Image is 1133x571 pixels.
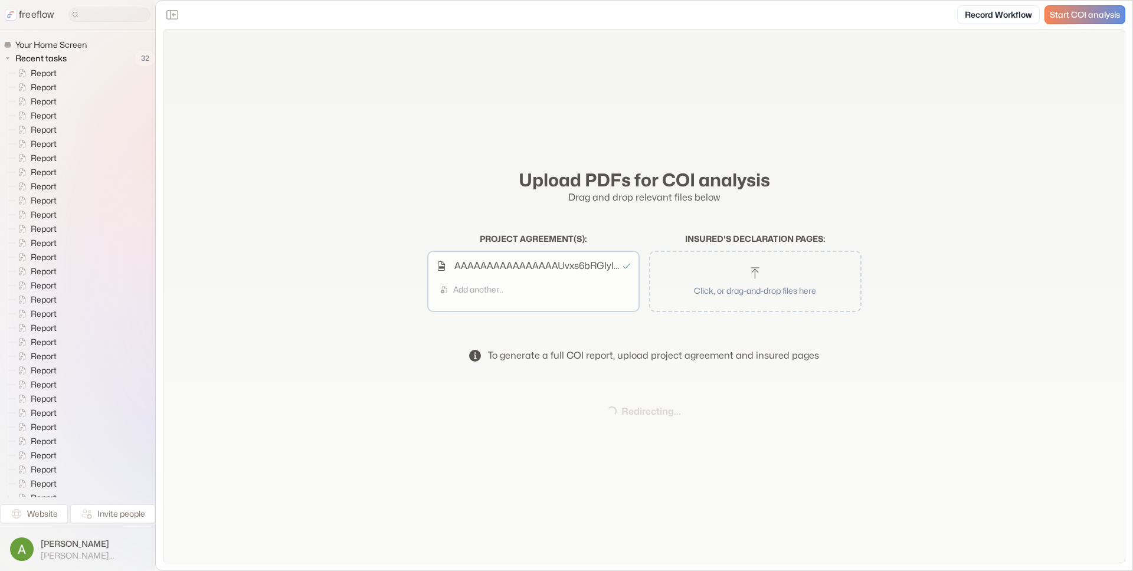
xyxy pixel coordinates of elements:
[8,335,61,349] a: Report
[28,124,60,136] span: Report
[8,378,61,392] a: Report
[8,193,61,208] a: Report
[28,67,60,79] span: Report
[8,293,61,307] a: Report
[454,259,620,273] p: AAAAAAAAAAAAAAAAUvxs6bRGIylJpaWcRyNJya5Pb1E0kvOVAiljFNU3Tz0uQpNAinen-ghlVExIB1VdbUUMvNYK9ORINh9yL...
[28,181,60,192] span: Report
[28,166,60,178] span: Report
[8,123,61,137] a: Report
[28,435,60,447] span: Report
[664,284,846,297] p: Click, or drag-and-drop files here
[8,420,61,434] a: Report
[10,537,34,561] img: profile
[28,407,60,419] span: Report
[28,336,60,348] span: Report
[41,538,145,550] span: [PERSON_NAME]
[28,365,60,376] span: Report
[28,280,60,291] span: Report
[28,209,60,221] span: Report
[1044,5,1125,24] a: Start COI analysis
[28,251,60,263] span: Report
[28,223,60,235] span: Report
[28,152,60,164] span: Report
[28,322,60,334] span: Report
[622,261,631,271] svg: Uploaded
[28,478,60,490] span: Report
[8,222,61,236] a: Report
[7,534,148,564] button: [PERSON_NAME][PERSON_NAME][EMAIL_ADDRESS]
[957,5,1040,24] a: Record Workflow
[28,379,60,390] span: Report
[28,350,60,362] span: Report
[8,208,61,222] a: Report
[427,191,862,205] p: Drag and drop relevant files below
[28,237,60,249] span: Report
[598,399,690,423] button: Redirecting...
[8,448,61,462] a: Report
[8,151,61,165] a: Report
[427,169,862,191] h2: Upload PDFs for COI analysis
[8,236,61,250] a: Report
[28,449,60,461] span: Report
[655,257,856,306] button: Click, or drag-and-drop files here
[28,195,60,206] span: Report
[28,294,60,306] span: Report
[28,110,60,122] span: Report
[28,492,60,504] span: Report
[8,491,61,505] a: Report
[8,307,61,321] a: Report
[28,393,60,405] span: Report
[135,51,155,66] span: 32
[41,550,145,561] span: [PERSON_NAME][EMAIL_ADDRESS]
[4,51,71,65] button: Recent tasks
[427,234,640,244] h2: Project agreement(s) :
[8,349,61,363] a: Report
[8,80,61,94] a: Report
[8,434,61,448] a: Report
[8,165,61,179] a: Report
[8,462,61,477] a: Report
[649,234,862,244] h2: Insured's declaration pages :
[28,81,60,93] span: Report
[28,308,60,320] span: Report
[8,321,61,335] a: Report
[8,137,61,151] a: Report
[8,66,61,80] a: Report
[28,138,60,150] span: Report
[8,392,61,406] a: Report
[70,504,155,523] button: Invite people
[8,94,61,109] a: Report
[13,39,90,51] span: Your Home Screen
[433,280,510,299] button: Add another...
[28,265,60,277] span: Report
[8,109,61,123] a: Report
[8,264,61,278] a: Report
[28,464,60,475] span: Report
[28,421,60,433] span: Report
[8,250,61,264] a: Report
[8,179,61,193] a: Report
[28,96,60,107] span: Report
[488,349,819,363] div: To generate a full COI report, upload project agreement and insured pages
[13,52,70,64] span: Recent tasks
[5,8,54,22] a: freeflow
[8,406,61,420] a: Report
[8,477,61,491] a: Report
[8,363,61,378] a: Report
[8,278,61,293] a: Report
[4,39,91,51] a: Your Home Screen
[163,5,182,24] button: Close the sidebar
[19,8,54,22] p: freeflow
[1050,10,1120,20] span: Start COI analysis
